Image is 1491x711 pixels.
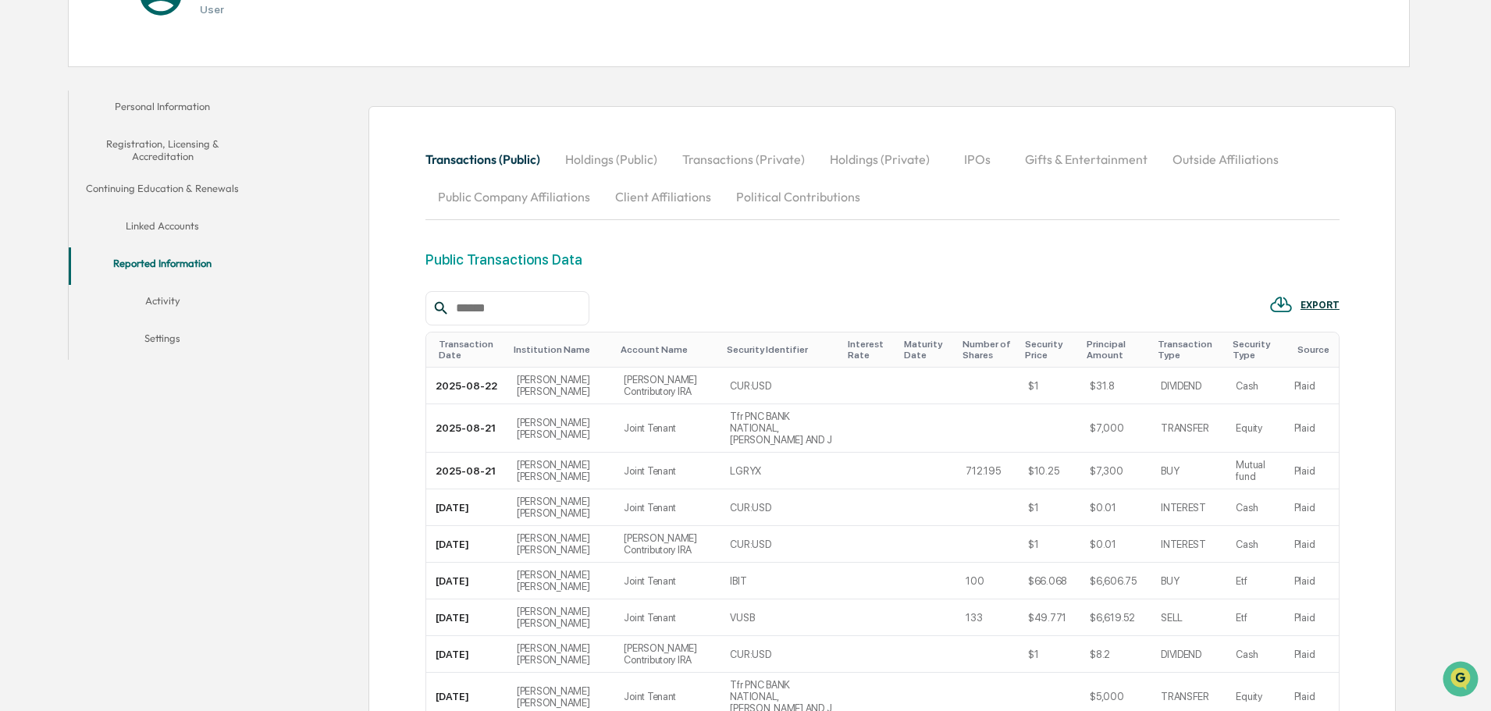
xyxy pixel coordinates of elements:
[53,135,197,148] div: We're available if you need us!
[16,228,28,240] div: 🔎
[425,140,1340,215] div: secondary tabs example
[1080,563,1151,599] td: $6,606.75
[963,339,1012,361] div: Toggle SortBy
[265,124,284,143] button: Start new chat
[507,404,614,453] td: [PERSON_NAME] [PERSON_NAME]
[507,368,614,404] td: [PERSON_NAME] [PERSON_NAME]
[1019,599,1080,636] td: $49.771
[426,599,507,636] td: [DATE]
[721,368,842,404] td: CUR:USD
[1080,526,1151,563] td: $0.01
[614,599,721,636] td: Joint Tenant
[1151,368,1226,404] td: DIVIDEND
[956,599,1018,636] td: 133
[53,119,256,135] div: Start new chat
[721,453,842,489] td: LGRYX
[69,210,256,247] button: Linked Accounts
[721,563,842,599] td: IBIT
[426,636,507,673] td: [DATE]
[614,453,721,489] td: Joint Tenant
[670,140,817,178] button: Transactions (Private)
[507,599,614,636] td: [PERSON_NAME] [PERSON_NAME]
[426,404,507,453] td: 2025-08-21
[1019,489,1080,526] td: $1
[1019,563,1080,599] td: $66.068
[1285,526,1339,563] td: Plaid
[1019,453,1080,489] td: $10.25
[614,526,721,563] td: [PERSON_NAME] Contributory IRA
[129,197,194,212] span: Attestations
[1285,599,1339,636] td: Plaid
[425,140,553,178] button: Transactions (Public)
[1441,659,1483,702] iframe: Open customer support
[110,264,189,276] a: Powered byPylon
[721,526,842,563] td: CUR:USD
[69,128,256,172] button: Registration, Licensing & Accreditation
[1160,140,1291,178] button: Outside Affiliations
[1285,368,1339,404] td: Plaid
[69,322,256,360] button: Settings
[1285,489,1339,526] td: Plaid
[16,198,28,211] div: 🖐️
[603,178,724,215] button: Client Affiliations
[553,140,670,178] button: Holdings (Public)
[69,172,256,210] button: Continuing Education & Renewals
[1226,526,1284,563] td: Cash
[426,453,507,489] td: 2025-08-21
[614,489,721,526] td: Joint Tenant
[1080,453,1151,489] td: $7,300
[1151,404,1226,453] td: TRANSFER
[9,190,107,219] a: 🖐️Preclearance
[1151,489,1226,526] td: INTEREST
[1080,599,1151,636] td: $6,619.52
[426,368,507,404] td: 2025-08-22
[1269,293,1293,316] img: EXPORT
[1019,368,1080,404] td: $1
[1151,636,1226,673] td: DIVIDEND
[1226,404,1284,453] td: Equity
[721,599,842,636] td: VUSB
[1233,339,1278,361] div: Toggle SortBy
[107,190,200,219] a: 🗄️Attestations
[956,563,1018,599] td: 100
[904,339,950,361] div: Toggle SortBy
[426,563,507,599] td: [DATE]
[1012,140,1160,178] button: Gifts & Entertainment
[721,489,842,526] td: CUR:USD
[113,198,126,211] div: 🗄️
[1151,599,1226,636] td: SELL
[507,563,614,599] td: [PERSON_NAME] [PERSON_NAME]
[69,91,256,128] button: Personal Information
[1226,599,1284,636] td: Etf
[507,489,614,526] td: [PERSON_NAME] [PERSON_NAME]
[956,453,1018,489] td: 712.195
[1285,453,1339,489] td: Plaid
[1087,339,1145,361] div: Toggle SortBy
[727,344,835,355] div: Toggle SortBy
[426,526,507,563] td: [DATE]
[1025,339,1074,361] div: Toggle SortBy
[31,197,101,212] span: Preclearance
[1080,489,1151,526] td: $0.01
[1151,563,1226,599] td: BUY
[1151,453,1226,489] td: BUY
[439,339,501,361] div: Toggle SortBy
[1226,368,1284,404] td: Cash
[200,3,347,16] h3: User
[1285,563,1339,599] td: Plaid
[1080,404,1151,453] td: $7,000
[614,636,721,673] td: [PERSON_NAME] Contributory IRA
[16,33,284,58] p: How can we help?
[507,453,614,489] td: [PERSON_NAME] [PERSON_NAME]
[1297,344,1333,355] div: Toggle SortBy
[848,339,891,361] div: Toggle SortBy
[1285,636,1339,673] td: Plaid
[1151,526,1226,563] td: INTEREST
[426,489,507,526] td: [DATE]
[1285,404,1339,453] td: Plaid
[1226,489,1284,526] td: Cash
[724,178,873,215] button: Political Contributions
[425,178,603,215] button: Public Company Affiliations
